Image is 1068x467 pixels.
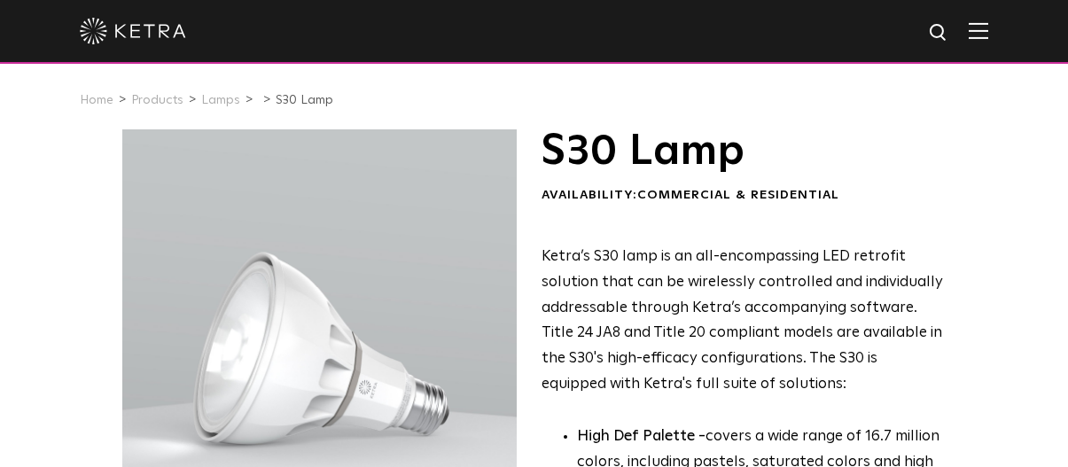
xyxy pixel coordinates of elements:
strong: High Def Palette - [577,429,706,444]
div: Availability: [542,187,945,205]
img: Hamburger%20Nav.svg [969,22,988,39]
h1: S30 Lamp [542,129,945,174]
a: Products [131,94,183,106]
a: S30 Lamp [276,94,333,106]
a: Home [80,94,113,106]
img: ketra-logo-2019-white [80,18,186,44]
span: Commercial & Residential [637,189,839,201]
img: search icon [928,22,950,44]
span: Ketra’s S30 lamp is an all-encompassing LED retrofit solution that can be wirelessly controlled a... [542,249,943,392]
a: Lamps [201,94,240,106]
